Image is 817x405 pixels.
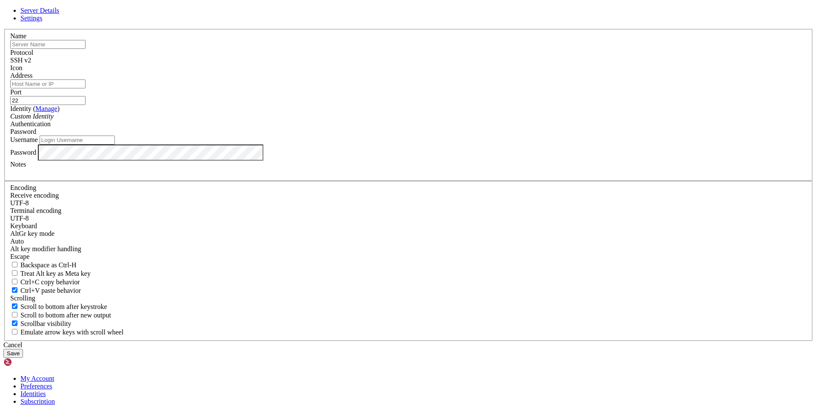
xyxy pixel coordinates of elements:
[10,79,86,88] input: Host Name or IP
[12,320,17,326] input: Scrollbar visibility
[10,40,86,49] input: Server Name
[10,270,91,277] label: Whether the Alt key acts as a Meta key or as a distinct Alt key.
[10,295,35,302] label: Scrolling
[12,287,17,293] input: Ctrl+V paste behavior
[10,161,26,168] label: Notes
[10,128,807,136] div: Password
[3,349,23,358] button: Save
[12,303,17,309] input: Scroll to bottom after keystroke
[10,287,81,294] label: Ctrl+V pastes if true, sends ^V to host if false. Ctrl+Shift+V sends ^V to host if true, pastes i...
[10,261,77,269] label: If true, the backspace should send BS ('\x08', aka ^H). Otherwise the backspace key should send '...
[10,148,36,156] label: Password
[12,279,17,284] input: Ctrl+C copy behavior
[10,96,86,105] input: Port Number
[20,14,43,22] a: Settings
[3,358,52,366] img: Shellngn
[20,303,107,310] span: Scroll to bottom after keystroke
[10,49,33,56] label: Protocol
[35,105,57,112] a: Manage
[20,261,77,269] span: Backspace as Ctrl-H
[20,329,123,336] span: Emulate arrow keys with scroll wheel
[10,238,807,245] div: Auto
[10,199,29,207] span: UTF-8
[20,375,54,382] a: My Account
[12,270,17,276] input: Treat Alt key as Meta key
[10,312,111,319] label: Scroll to bottom after new output.
[20,398,55,405] a: Subscription
[10,113,54,120] i: Custom Identity
[20,270,91,277] span: Treat Alt key as Meta key
[12,262,17,267] input: Backspace as Ctrl-H
[33,105,60,112] span: ( )
[20,382,52,390] a: Preferences
[10,57,31,64] span: SSH v2
[10,222,37,229] label: Keyboard
[10,215,807,222] div: UTF-8
[10,303,107,310] label: Whether to scroll to the bottom on any keystroke.
[20,312,111,319] span: Scroll to bottom after new output
[10,238,24,245] span: Auto
[10,245,81,252] label: Controls how the Alt key is handled. Escape: Send an ESC prefix. 8-Bit: Add 128 to the typed char...
[20,320,71,327] span: Scrollbar visibility
[10,207,61,214] label: The default terminal encoding. ISO-2022 enables character map translations (like graphics maps). ...
[12,312,17,317] input: Scroll to bottom after new output
[10,136,38,143] label: Username
[20,7,59,14] a: Server Details
[10,320,71,327] label: The vertical scrollbar mode.
[10,253,807,261] div: Escape
[10,278,80,286] label: Ctrl-C copies if true, send ^C to host if false. Ctrl-Shift-C sends ^C to host if true, copies if...
[10,184,36,191] label: Encoding
[12,329,17,334] input: Emulate arrow keys with scroll wheel
[10,199,807,207] div: UTF-8
[10,120,51,127] label: Authentication
[10,215,29,222] span: UTF-8
[10,128,36,135] span: Password
[3,341,814,349] div: Cancel
[10,88,22,96] label: Port
[10,192,59,199] label: Set the expected encoding for data received from the host. If the encodings do not match, visual ...
[10,113,807,120] div: Custom Identity
[10,32,26,40] label: Name
[10,72,32,79] label: Address
[10,230,54,237] label: Set the expected encoding for data received from the host. If the encodings do not match, visual ...
[10,329,123,336] label: When using the alternative screen buffer, and DECCKM (Application Cursor Keys) is active, mouse w...
[10,253,29,260] span: Escape
[20,278,80,286] span: Ctrl+C copy behavior
[40,136,115,144] input: Login Username
[10,57,807,64] div: SSH v2
[10,105,60,112] label: Identity
[20,287,81,294] span: Ctrl+V paste behavior
[20,390,46,397] a: Identities
[10,64,22,71] label: Icon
